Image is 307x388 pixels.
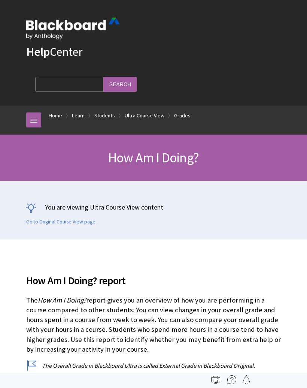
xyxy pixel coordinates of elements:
[174,111,191,120] a: Grades
[72,111,85,120] a: Learn
[49,111,62,120] a: Home
[26,273,281,288] span: How Am I Doing? report
[26,18,120,39] img: Blackboard by Anthology
[26,44,82,59] a: HelpCenter
[242,375,251,384] img: Follow this page
[103,77,137,91] input: Search
[108,149,199,166] span: How Am I Doing?
[26,202,281,212] p: You are viewing Ultra Course View content
[26,219,97,225] a: Go to Original Course View page.
[211,375,220,384] img: Print
[38,296,86,304] span: How Am I Doing?
[26,44,50,59] strong: Help
[26,295,281,354] p: The report gives you an overview of how you are performing in a course compared to other students...
[94,111,115,120] a: Students
[227,375,236,384] img: More help
[26,361,281,370] p: The Overall Grade in Blackboard Ultra is called External Grade in Blackboard Original.
[125,111,164,120] a: Ultra Course View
